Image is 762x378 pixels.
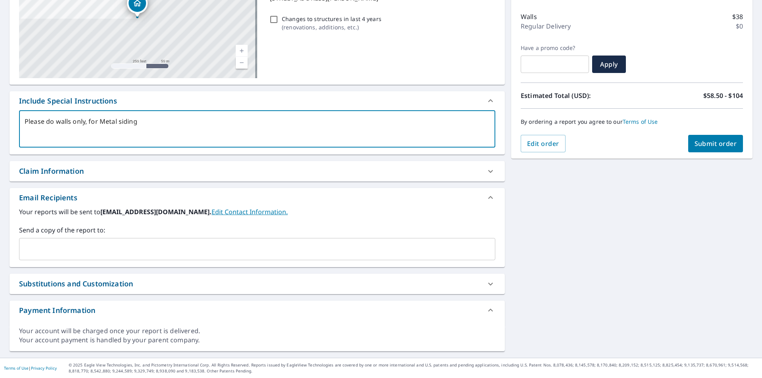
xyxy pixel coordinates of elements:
p: ( renovations, additions, etc. ) [282,23,381,31]
a: Terms of Use [623,118,658,125]
textarea: Please do walls only, for Metal siding [25,118,490,140]
div: Substitutions and Customization [10,274,505,294]
button: Edit order [521,135,566,152]
label: Your reports will be sent to [19,207,495,217]
a: Current Level 17, Zoom Out [236,57,248,69]
p: Estimated Total (USD): [521,91,632,100]
span: Apply [598,60,620,69]
a: Privacy Policy [31,365,57,371]
button: Apply [592,56,626,73]
div: Claim Information [19,166,84,177]
p: By ordering a report you agree to our [521,118,743,125]
b: [EMAIL_ADDRESS][DOMAIN_NAME]. [100,207,212,216]
a: Terms of Use [4,365,29,371]
p: Changes to structures in last 4 years [282,15,381,23]
label: Send a copy of the report to: [19,225,495,235]
a: Current Level 17, Zoom In [236,45,248,57]
p: $58.50 - $104 [703,91,743,100]
div: Email Recipients [10,188,505,207]
div: Your account payment is handled by your parent company. [19,336,495,345]
div: Payment Information [19,305,95,316]
p: $38 [732,12,743,21]
div: Claim Information [10,161,505,181]
label: Have a promo code? [521,44,589,52]
div: Include Special Instructions [19,96,117,106]
div: Payment Information [10,301,505,320]
div: Email Recipients [19,192,77,203]
p: | [4,366,57,370]
a: EditContactInfo [212,207,288,216]
div: Your account will be charged once your report is delivered. [19,326,495,336]
span: Submit order [695,139,737,148]
span: Edit order [527,139,559,148]
p: Walls [521,12,537,21]
div: Substitutions and Customization [19,278,133,289]
div: Include Special Instructions [10,91,505,110]
button: Submit order [688,135,743,152]
p: Regular Delivery [521,21,571,31]
p: $0 [736,21,743,31]
p: © 2025 Eagle View Technologies, Inc. and Pictometry International Corp. All Rights Reserved. Repo... [69,362,758,374]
